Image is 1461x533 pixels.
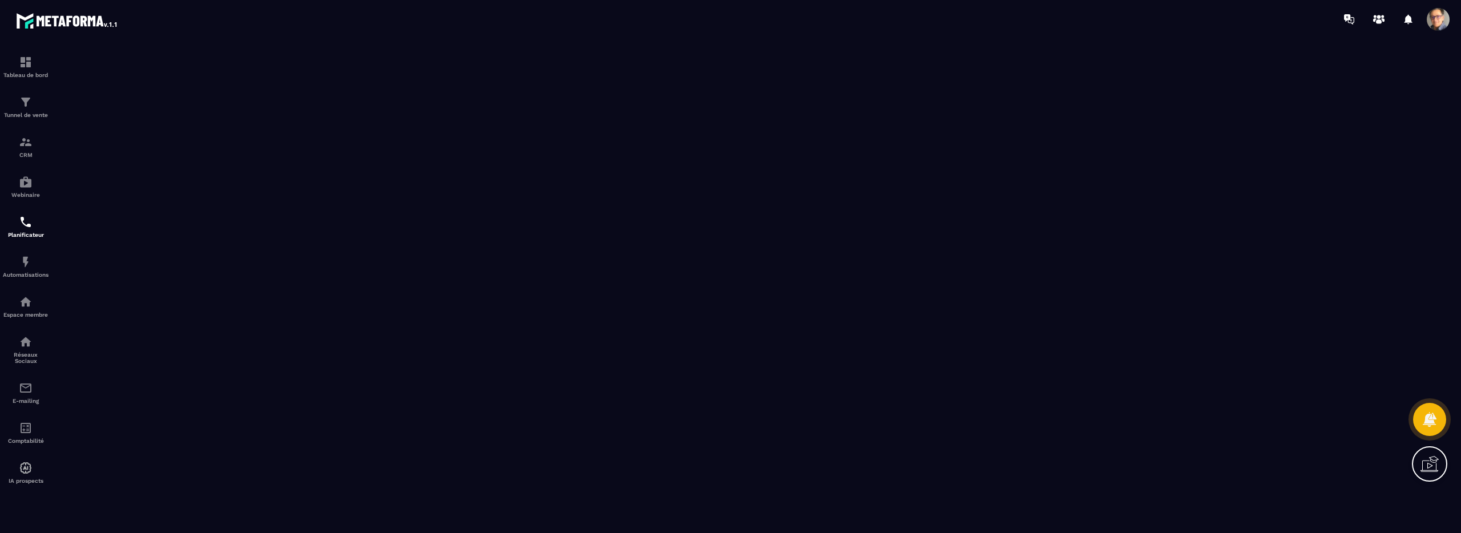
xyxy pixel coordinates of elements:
[3,326,49,373] a: social-networksocial-networkRéseaux Sociaux
[3,312,49,318] p: Espace membre
[3,286,49,326] a: automationsautomationsEspace membre
[3,87,49,127] a: formationformationTunnel de vente
[3,438,49,444] p: Comptabilité
[3,47,49,87] a: formationformationTableau de bord
[19,55,33,69] img: formation
[19,255,33,269] img: automations
[3,272,49,278] p: Automatisations
[3,167,49,207] a: automationsautomationsWebinaire
[3,152,49,158] p: CRM
[3,398,49,404] p: E-mailing
[3,373,49,413] a: emailemailE-mailing
[19,175,33,189] img: automations
[19,95,33,109] img: formation
[3,72,49,78] p: Tableau de bord
[3,413,49,453] a: accountantaccountantComptabilité
[3,352,49,364] p: Réseaux Sociaux
[19,421,33,435] img: accountant
[3,232,49,238] p: Planificateur
[19,295,33,309] img: automations
[19,381,33,395] img: email
[16,10,119,31] img: logo
[3,247,49,286] a: automationsautomationsAutomatisations
[19,215,33,229] img: scheduler
[3,478,49,484] p: IA prospects
[19,335,33,349] img: social-network
[3,112,49,118] p: Tunnel de vente
[3,207,49,247] a: schedulerschedulerPlanificateur
[19,461,33,475] img: automations
[19,135,33,149] img: formation
[3,127,49,167] a: formationformationCRM
[3,192,49,198] p: Webinaire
